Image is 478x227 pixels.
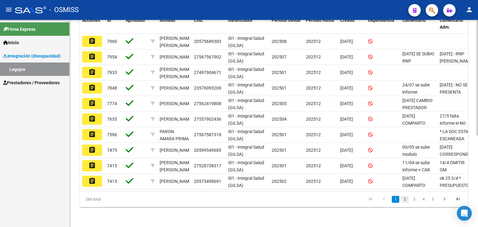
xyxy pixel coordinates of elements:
mat-icon: assignment [88,100,96,107]
span: 202512 [306,70,321,75]
span: 202512 [306,117,321,122]
span: I01 - Integral Salud (GILSA) [228,67,264,79]
span: 202512 [306,101,321,106]
a: 2 [401,196,409,203]
span: 202512 [306,179,321,184]
div: [PERSON_NAME] [PERSON_NAME] [160,66,193,80]
datatable-header-cell: Periodo Desde [269,14,303,34]
datatable-header-cell: Afiliado [157,14,191,34]
li: page 3 [410,194,419,205]
span: 202501 [272,132,287,137]
datatable-header-cell: Comentario [400,14,437,34]
span: 7596 [107,132,117,137]
span: Gerenciador [228,18,253,23]
span: Creado [340,18,354,23]
datatable-header-cell: Periodo Hasta [303,14,338,34]
span: Periodo Hasta [306,18,334,23]
div: [PERSON_NAME] [160,116,193,123]
mat-icon: assignment [88,53,96,60]
span: [DATE] [340,70,353,75]
datatable-header-cell: CUIL [191,14,226,34]
span: 30/06/2025 - NO SE PRESENTA ESTIMULACION VISUAL POR INTEGRACION. FALTA INFORME EI [440,82,471,130]
span: Comentario Adm. [440,18,463,30]
span: Aprobado [126,18,145,23]
span: 202501 [272,163,287,168]
span: 7413 [107,179,117,184]
span: 7933 [107,70,117,75]
span: [DATE] [340,163,353,168]
mat-icon: person [466,6,473,13]
mat-icon: assignment [88,162,96,169]
div: [PERSON_NAME] [160,53,193,61]
datatable-header-cell: Gerenciador [226,14,269,34]
span: 202512 [306,39,321,44]
span: 20573498691 [194,179,221,184]
span: [DATE] [340,101,353,106]
a: go to first page [364,196,376,203]
mat-icon: assignment [88,84,96,91]
span: 01/09/2025 CAMBIO PRESTADOR PSICOLGÍA. [402,98,433,117]
div: [PERSON_NAME] [160,178,193,185]
div: [PERSON_NAME] [PERSON_NAME] [160,159,193,174]
span: 202512 [306,163,321,168]
span: [DATE] [340,117,353,122]
span: Inicio [3,39,19,46]
span: [DATE] [340,86,353,90]
a: go to next page [438,196,450,203]
span: [DATE] [340,39,353,44]
span: I01 - Integral Salud (GILSA) [228,36,264,48]
span: Acciones [82,18,100,23]
span: 27567587318 [194,132,221,137]
span: 11/04 se sube informe + CAR [402,160,430,172]
a: 1 [392,196,399,203]
span: 20575689303 [194,39,221,44]
span: 202501 [272,148,287,153]
datatable-header-cell: Creado [338,14,366,34]
span: 7415 [107,163,117,168]
datatable-header-cell: Dependencia [366,14,400,34]
datatable-header-cell: Aprobado [123,14,148,34]
mat-icon: assignment [88,37,96,45]
span: 27/5 falta informe ei NO COINCIDEN CRONOGRAMAS MAIE NI TRANSPORTE [440,113,472,154]
span: 7475 [107,148,117,153]
span: 7635 [107,117,117,122]
div: PARON AMARA PRIMA [160,128,189,142]
span: 23576093209 [194,86,221,90]
span: 27557902436 [194,117,221,122]
span: 202512 [306,54,321,59]
span: 20599549685 [194,148,221,153]
span: I01 - Integral Salud (GILSA) [228,51,264,63]
span: 202508 [272,39,287,44]
div: Open Intercom Messenger [457,206,472,221]
span: 202501 [272,70,287,75]
span: 202501 [272,86,287,90]
span: Comentario [402,18,426,23]
li: page 1 [391,194,400,205]
span: I01 - Integral Salud (GILSA) [228,129,264,141]
span: Afiliado [160,18,175,23]
span: 7774 [107,101,117,106]
span: I01 - Integral Salud (GILSA) [228,98,264,110]
li: page 4 [419,194,428,205]
mat-icon: assignment [88,68,96,76]
span: [DATE] [340,132,353,137]
mat-icon: menu [5,6,12,13]
span: Periodo Desde [272,18,301,23]
datatable-header-cell: Acciones [80,14,105,34]
span: I01 - Integral Salud (GILSA) [228,160,264,172]
span: 202507 [272,54,287,59]
span: 27497904671 [194,70,221,75]
span: Dependencia [368,18,394,23]
a: 3 [410,196,418,203]
span: 202512 [306,132,321,137]
span: 7954 [107,54,117,59]
span: Integración (discapacidad) [3,53,61,59]
span: 10/09/25 SE SUBIO RNP ACTUALIZADO DE CIANCI DAIANA [402,51,436,77]
span: I01 - Integral Salud (GILSA) [228,113,264,126]
span: 24/07 se sube informe [402,82,430,95]
span: - OSMISS [49,3,79,17]
span: I01 - Integral Salud (GILSA) [228,145,264,157]
span: [DATE] [340,148,353,153]
span: ID [107,18,111,23]
div: [PERSON_NAME] [160,100,193,107]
